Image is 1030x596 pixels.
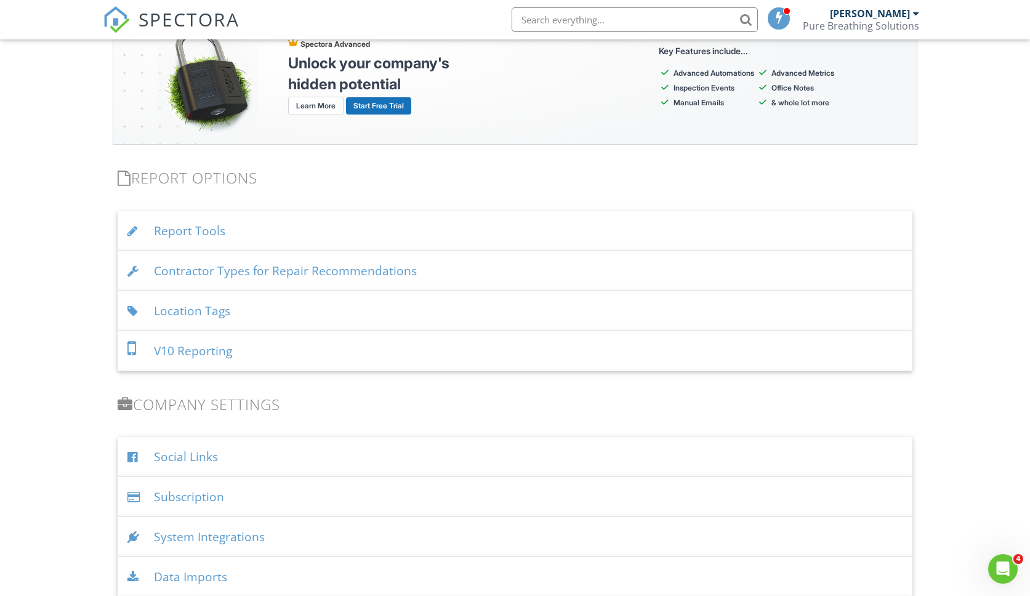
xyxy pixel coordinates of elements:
div: V10 Reporting [118,331,912,371]
li: Advanced Automations [674,67,754,79]
input: Search everything... [512,7,758,32]
h3: Company Settings [118,396,912,413]
img: advanced-banner-lock-bf2dd22045aa92028a05da25ec7952b8f03d05eaf7d1d8cb809cafb6bacd2dbd.png [158,18,259,135]
h4: Unlock your company's hidden potential [288,53,467,94]
li: & whole lot more [771,97,852,109]
li: Office Notes [771,82,852,94]
li: Inspection Events [674,82,754,94]
a: SPECTORA [103,17,239,42]
div: Report Tools [118,211,912,251]
div: Pure Breathing Solutions [803,20,919,32]
span: 4 [1013,554,1023,564]
p: Key Features include... [659,45,852,57]
div: Contractor Types for Repair Recommendations [118,251,912,291]
p: Spectora Advanced [288,38,467,50]
div: Location Tags [118,291,912,331]
a: Start Free Trial [346,97,411,115]
li: Advanced Metrics [771,67,852,79]
div: Social Links [118,437,912,477]
img: The Best Home Inspection Software - Spectora [103,6,130,33]
span: SPECTORA [139,6,239,32]
img: advanced-banner-bg-f6ff0eecfa0ee76150a1dea9fec4b49f333892f74bc19f1b897a312d7a1b2ff3.png [113,9,196,145]
div: [PERSON_NAME] [830,7,910,20]
li: Manual Emails [674,97,754,109]
h3: Report Options [118,169,912,186]
div: Subscription [118,477,912,517]
div: System Integrations [118,517,912,557]
a: Learn More [288,97,344,115]
iframe: Intercom live chat [988,554,1018,584]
